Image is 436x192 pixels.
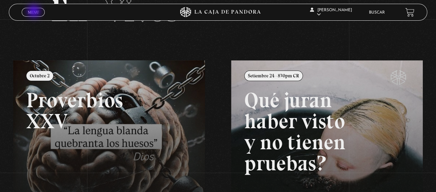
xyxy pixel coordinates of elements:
[405,8,414,17] a: View your shopping cart
[369,11,385,15] a: Buscar
[25,16,41,21] span: Cerrar
[310,8,352,17] span: [PERSON_NAME]
[28,10,39,14] span: Menu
